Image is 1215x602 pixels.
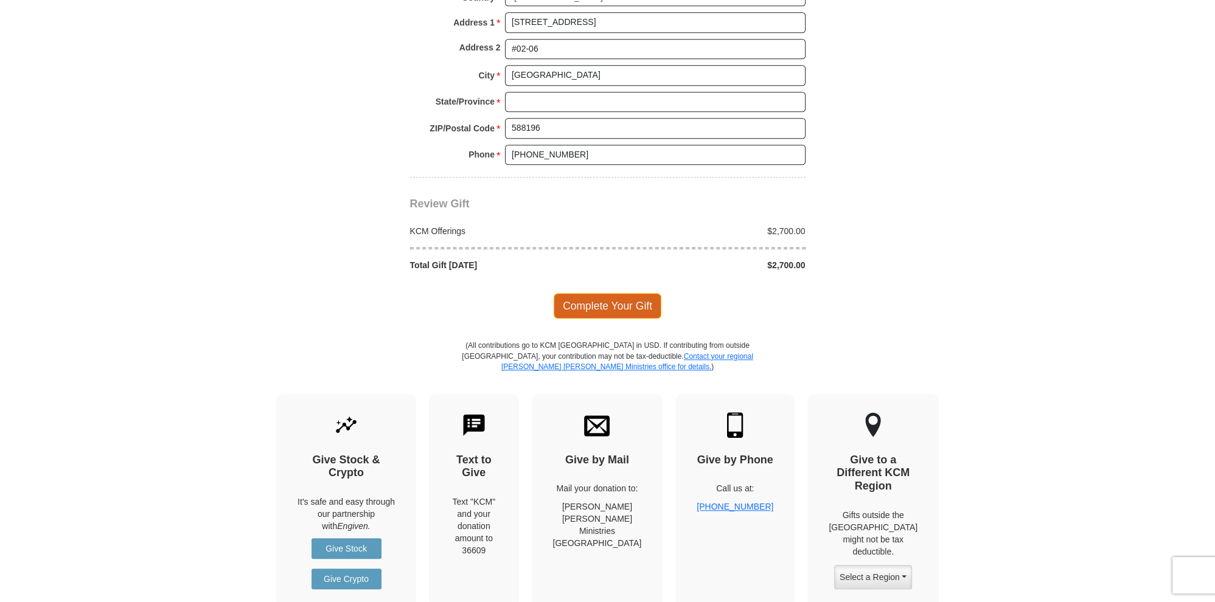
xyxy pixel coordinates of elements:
p: Gifts outside the [GEOGRAPHIC_DATA] might not be tax deductible. [829,509,917,558]
span: Complete Your Gift [554,293,661,319]
strong: ZIP/Postal Code [430,120,495,137]
i: Engiven. [337,521,370,531]
h4: Text to Give [450,454,498,480]
strong: Address 2 [459,39,501,56]
p: [PERSON_NAME] [PERSON_NAME] Ministries [GEOGRAPHIC_DATA] [553,500,642,549]
a: Give Stock [312,538,381,559]
div: $2,700.00 [608,259,812,271]
a: Contact your regional [PERSON_NAME] [PERSON_NAME] Ministries office for details. [501,352,753,371]
h4: Give Stock & Crypto [298,454,395,480]
p: Call us at: [697,482,773,494]
h4: Give by Mail [553,454,642,467]
p: Mail your donation to: [553,482,642,494]
button: Select a Region [834,565,912,589]
strong: Address 1 [453,14,495,31]
strong: State/Province [436,93,495,110]
img: mobile.svg [722,412,748,438]
p: (All contributions go to KCM [GEOGRAPHIC_DATA] in USD. If contributing from outside [GEOGRAPHIC_D... [462,341,754,393]
p: It's safe and easy through our partnership with [298,496,395,532]
h4: Give to a Different KCM Region [829,454,917,493]
span: Review Gift [410,198,470,210]
div: Total Gift [DATE] [403,259,608,271]
strong: City [478,67,494,84]
strong: Phone [468,146,495,163]
div: Text "KCM" and your donation amount to 36609 [450,496,498,556]
a: [PHONE_NUMBER] [697,502,773,511]
img: other-region [865,412,882,438]
img: text-to-give.svg [461,412,487,438]
img: give-by-stock.svg [333,412,359,438]
div: $2,700.00 [608,225,812,237]
img: envelope.svg [584,412,610,438]
a: Give Crypto [312,569,381,589]
h4: Give by Phone [697,454,773,467]
div: KCM Offerings [403,225,608,237]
